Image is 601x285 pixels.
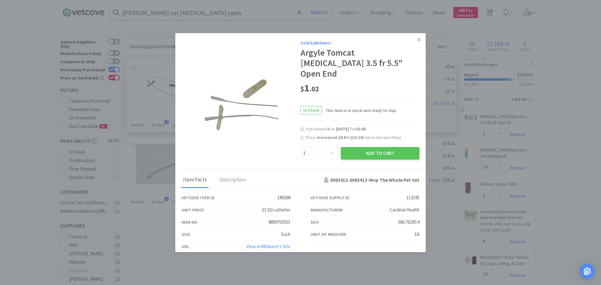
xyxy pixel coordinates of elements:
[182,243,189,250] div: URL
[311,231,346,238] div: Unit of Measure
[336,126,349,132] span: [DATE]
[306,134,419,141] div: Price since last purchase
[317,135,364,140] span: increased 18.6 % ( )
[390,206,419,214] div: Cardinal Health
[310,84,319,93] span: . 02
[580,264,595,279] div: Open Intercom Messenger
[311,194,349,201] div: Vetcove Supply ID
[406,194,419,201] div: 112195
[398,218,419,226] div: 366.76200.4
[352,135,362,140] span: $0.16
[182,194,215,201] div: Vetcove Item ID
[194,68,288,131] img: f4410c01aa2a4ad4ab577908782a9d12_112195.jpeg
[269,218,290,226] div: 8890703021
[414,231,419,238] div: EA
[311,206,343,213] div: Manufacturer
[300,84,304,93] span: $
[327,126,329,132] span: 5
[281,231,290,238] div: Each
[311,219,319,226] div: SKU
[356,126,366,132] span: $0.86
[341,147,419,160] button: Add to Cart
[277,194,290,201] div: 189268
[322,107,396,114] span: This item is in stock and ready to ship
[321,176,419,184] h4: 0083412-0083413 - Wvp The Whole Pet Vet
[182,231,190,238] div: Size
[300,48,419,79] div: Argyle Tomcat [MEDICAL_DATA] 3.5 fr 5.5" Open End
[300,82,319,94] span: 1
[306,126,419,132] div: Purchased on for
[301,106,322,114] span: In Stock
[182,219,198,226] div: Man No.
[262,206,290,214] div: $1.02/catheter
[218,172,247,188] div: Description
[246,243,290,249] a: View onMidwest's Site
[182,172,208,188] div: Item Facts
[182,206,204,213] div: Unit Price
[300,39,419,46] div: Sold by Midwest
